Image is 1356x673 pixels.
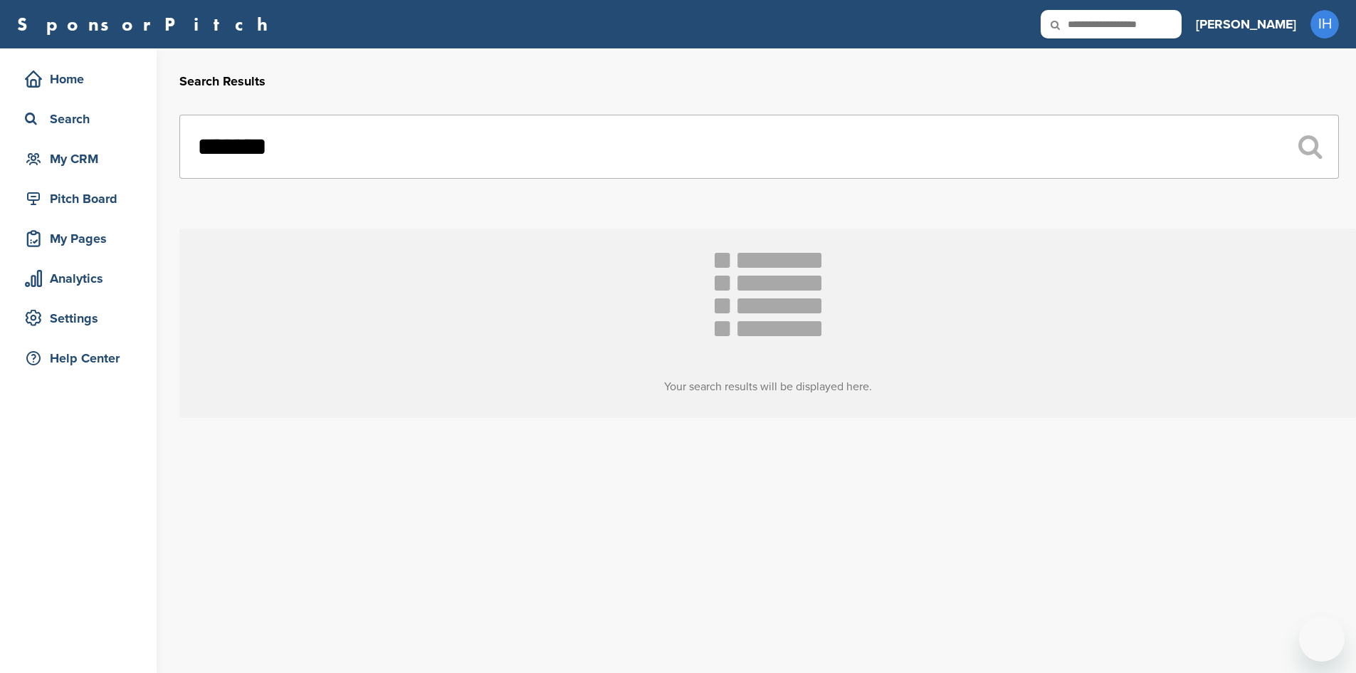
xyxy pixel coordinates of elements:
[179,378,1356,395] h3: Your search results will be displayed here.
[1310,10,1339,38] span: IH
[21,345,142,371] div: Help Center
[14,222,142,255] a: My Pages
[21,306,142,331] div: Settings
[21,66,142,92] div: Home
[14,302,142,335] a: Settings
[14,262,142,295] a: Analytics
[21,266,142,291] div: Analytics
[1196,14,1296,34] h3: [PERSON_NAME]
[21,186,142,212] div: Pitch Board
[14,142,142,175] a: My CRM
[179,72,1339,91] h2: Search Results
[17,15,277,33] a: SponsorPitch
[14,182,142,215] a: Pitch Board
[21,146,142,172] div: My CRM
[14,103,142,135] a: Search
[21,106,142,132] div: Search
[14,63,142,95] a: Home
[14,342,142,375] a: Help Center
[1196,9,1296,40] a: [PERSON_NAME]
[1299,616,1345,662] iframe: Button to launch messaging window
[21,226,142,251] div: My Pages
